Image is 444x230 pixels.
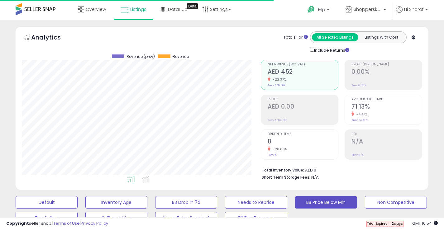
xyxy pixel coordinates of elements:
button: Needs to Reprice [225,196,287,209]
span: Overview [86,6,106,12]
small: Prev: AED 582 [268,83,285,87]
span: Profit [268,98,338,101]
span: DataHub [168,6,188,12]
h2: 8 [268,138,338,146]
div: Totals For [284,35,308,40]
li: AED 0 [262,166,418,173]
a: Help [303,1,336,20]
span: ShopperskartUAE [354,6,382,12]
small: -4.47% [354,112,367,117]
small: Prev: N/A [351,153,364,157]
button: BB Drop in 7d [155,196,217,209]
div: Include Returns [305,46,357,54]
a: Terms of Use [53,220,80,226]
small: Prev: 0.00% [351,83,366,87]
i: Get Help [307,6,315,13]
a: Privacy Policy [81,220,108,226]
div: Tooltip anchor [187,3,198,9]
span: 2025-09-17 10:54 GMT [412,220,438,226]
b: Short Term Storage Fees: [262,175,310,180]
span: Trial Expires in days [367,221,403,226]
small: Prev: 10 [268,153,277,157]
h5: Analytics [31,33,73,43]
button: Listings With Cost [358,33,404,41]
span: Listings [130,6,146,12]
button: Default [16,196,78,209]
span: Revenue [173,54,189,59]
span: Avg. Buybox Share [351,98,422,101]
small: Prev: AED 0.00 [268,118,287,122]
h2: N/A [351,138,422,146]
span: Hi Sharaf [404,6,423,12]
span: Profit [PERSON_NAME] [351,63,422,66]
span: Ordered Items [268,133,338,136]
h2: AED 452 [268,68,338,77]
h2: 71.13% [351,103,422,111]
span: N/A [311,174,319,180]
button: All Selected Listings [312,33,358,41]
small: Prev: 74.46% [351,118,368,122]
span: Revenue (prev) [127,54,155,59]
b: 2 [392,221,394,226]
button: BB Price Below Min [295,196,357,209]
button: Non Competitive [365,196,427,209]
button: Inventory Age [85,196,147,209]
h2: 0.00% [351,68,422,77]
small: -22.37% [270,77,286,82]
span: ROI [351,133,422,136]
span: Net Revenue (Exc. VAT) [268,63,338,66]
div: seller snap | | [6,221,108,227]
small: -20.00% [270,147,287,152]
span: Help [317,7,325,12]
b: Total Inventory Value: [262,167,304,173]
strong: Copyright [6,220,29,226]
a: Hi Sharaf [396,6,428,20]
h2: AED 0.00 [268,103,338,111]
